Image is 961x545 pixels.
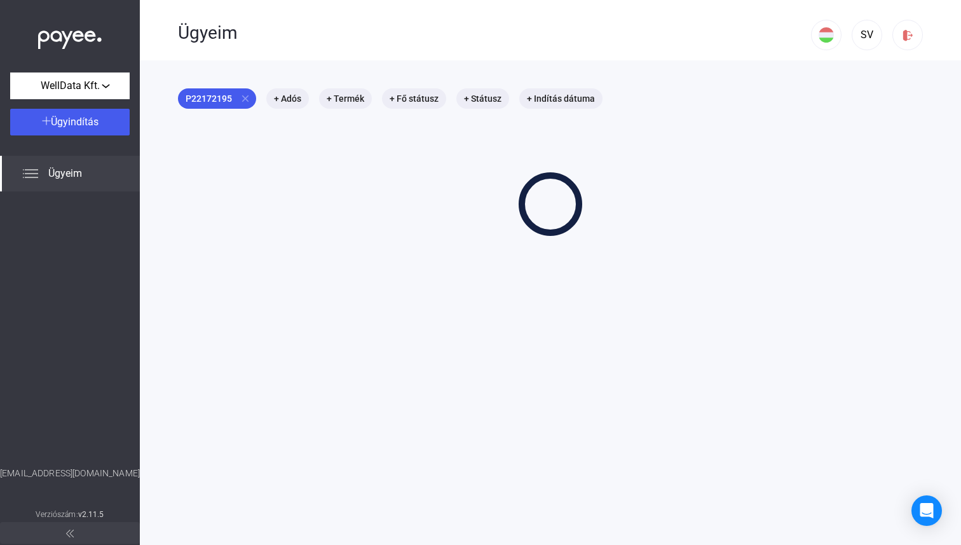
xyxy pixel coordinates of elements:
[10,109,130,135] button: Ügyindítás
[42,116,51,125] img: plus-white.svg
[382,88,446,109] mat-chip: + Fő státusz
[48,166,82,181] span: Ügyeim
[38,24,102,50] img: white-payee-white-dot.svg
[178,88,256,109] mat-chip: P22172195
[266,88,309,109] mat-chip: + Adós
[66,530,74,537] img: arrow-double-left-grey.svg
[178,22,811,44] div: Ügyeim
[23,166,38,181] img: list.svg
[51,116,99,128] span: Ügyindítás
[519,88,603,109] mat-chip: + Indítás dátuma
[240,93,251,104] mat-icon: close
[892,20,923,50] button: logout-red
[10,72,130,99] button: WellData Kft.
[819,27,834,43] img: HU
[456,88,509,109] mat-chip: + Státusz
[911,495,942,526] div: Open Intercom Messenger
[901,29,915,42] img: logout-red
[78,510,104,519] strong: v2.11.5
[852,20,882,50] button: SV
[41,78,100,93] span: WellData Kft.
[856,27,878,43] div: SV
[319,88,372,109] mat-chip: + Termék
[811,20,842,50] button: HU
